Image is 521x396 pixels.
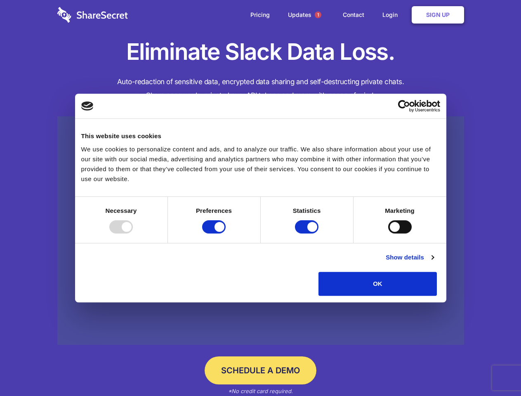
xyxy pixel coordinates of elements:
a: Contact [335,2,372,28]
strong: Preferences [196,207,232,214]
h1: Eliminate Slack Data Loss. [57,37,464,67]
a: Login [374,2,410,28]
h4: Auto-redaction of sensitive data, encrypted data sharing and self-destructing private chats. Shar... [57,75,464,102]
a: Sign Up [412,6,464,24]
strong: Marketing [385,207,415,214]
a: Usercentrics Cookiebot - opens in a new window [368,100,440,112]
em: *No credit card required. [228,388,293,394]
strong: Statistics [293,207,321,214]
a: Show details [386,252,434,262]
a: Schedule a Demo [205,356,316,384]
strong: Necessary [106,207,137,214]
button: OK [318,272,437,296]
a: Wistia video thumbnail [57,116,464,345]
a: Pricing [242,2,278,28]
span: 1 [315,12,321,18]
img: logo [81,101,94,111]
div: This website uses cookies [81,131,440,141]
img: logo-wordmark-white-trans-d4663122ce5f474addd5e946df7df03e33cb6a1c49d2221995e7729f52c070b2.svg [57,7,128,23]
div: We use cookies to personalize content and ads, and to analyze our traffic. We also share informat... [81,144,440,184]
